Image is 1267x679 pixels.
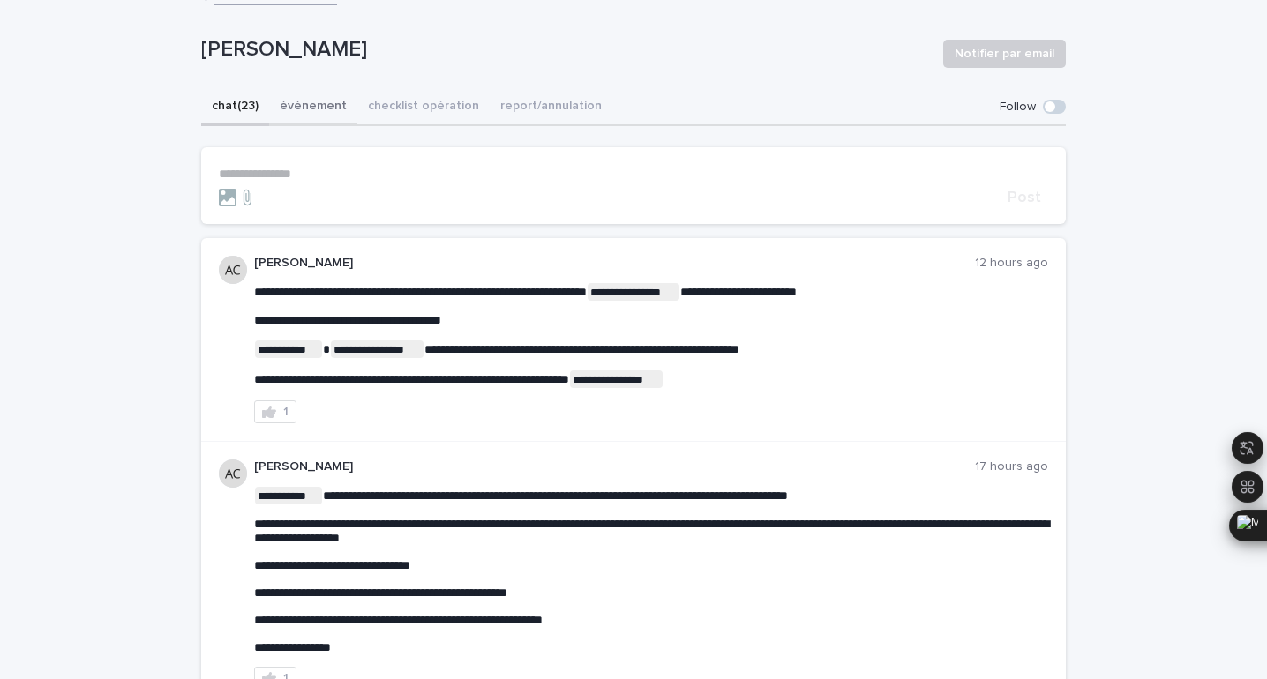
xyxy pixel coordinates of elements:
button: chat (23) [201,89,269,126]
button: Notifier par email [943,40,1066,68]
button: événement [269,89,357,126]
button: report/annulation [490,89,612,126]
p: [PERSON_NAME] [254,459,975,474]
div: 1 [283,406,289,418]
span: Notifier par email [955,45,1054,63]
p: 17 hours ago [975,459,1048,474]
span: Post [1008,190,1041,205]
button: Post [1001,190,1048,205]
button: 1 [254,400,296,423]
button: checklist opération [357,89,490,126]
p: [PERSON_NAME] [201,37,929,63]
p: [PERSON_NAME] [254,256,975,271]
p: 12 hours ago [975,256,1048,271]
p: Follow [1000,100,1036,115]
